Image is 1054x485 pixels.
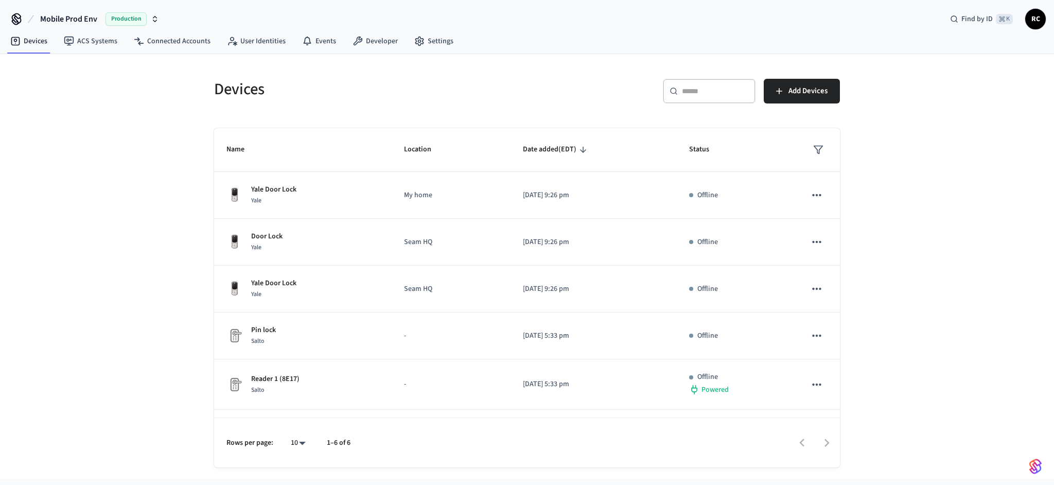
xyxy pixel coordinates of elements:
img: Yale Assure Touchscreen Wifi Smart Lock, Satin Nickel, Front [226,281,243,297]
span: Mobile Prod Env [40,13,97,25]
p: Seam HQ [404,284,498,295]
button: RC [1025,9,1046,29]
a: Devices [2,32,56,50]
div: Find by ID⌘ K [942,10,1021,28]
span: Salto [251,337,265,345]
button: Add Devices [764,79,840,103]
span: Date added(EDT) [523,142,590,158]
table: sticky table [214,128,840,460]
a: Settings [406,32,462,50]
span: Yale [251,243,261,252]
p: Offline [697,237,718,248]
span: Add Devices [788,84,828,98]
p: Offline [697,190,718,201]
span: Production [106,12,147,26]
span: Yale [251,196,261,205]
p: Rows per page: [226,438,273,448]
a: Connected Accounts [126,32,219,50]
img: Yale Assure Touchscreen Wifi Smart Lock, Satin Nickel, Front [226,187,243,203]
p: My home [404,190,498,201]
p: - [404,331,498,341]
span: Powered [701,385,729,395]
p: [DATE] 9:26 pm [523,237,664,248]
p: [DATE] 5:33 pm [523,331,664,341]
p: Offline [697,331,718,341]
p: Yale Door Lock [251,184,296,195]
p: Pin lock [251,325,276,336]
p: Offline [697,284,718,295]
img: SeamLogoGradient.69752ec5.svg [1029,458,1042,475]
p: Yale Door Lock [251,278,296,289]
p: Offline [697,372,718,383]
img: Placeholder Lock Image [226,327,243,344]
span: Yale [251,290,261,299]
span: Find by ID [961,14,993,24]
p: 1–6 of 6 [327,438,350,448]
span: Location [404,142,445,158]
a: Developer [344,32,406,50]
img: Placeholder Lock Image [226,376,243,393]
a: Events [294,32,344,50]
h5: Devices [214,79,521,100]
p: [DATE] 9:26 pm [523,284,664,295]
p: - [404,379,498,390]
a: User Identities [219,32,294,50]
span: Name [226,142,258,158]
p: Seam HQ [404,237,498,248]
a: ACS Systems [56,32,126,50]
span: Status [689,142,723,158]
span: Salto [251,386,265,394]
p: Reader 1 (8E17) [251,374,300,385]
span: RC [1026,10,1045,28]
p: [DATE] 9:26 pm [523,190,664,201]
div: 10 [286,436,310,451]
img: Yale Assure Touchscreen Wifi Smart Lock, Satin Nickel, Front [226,234,243,250]
p: Door Lock [251,231,283,242]
span: ⌘ K [996,14,1013,24]
p: [DATE] 5:33 pm [523,379,664,390]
